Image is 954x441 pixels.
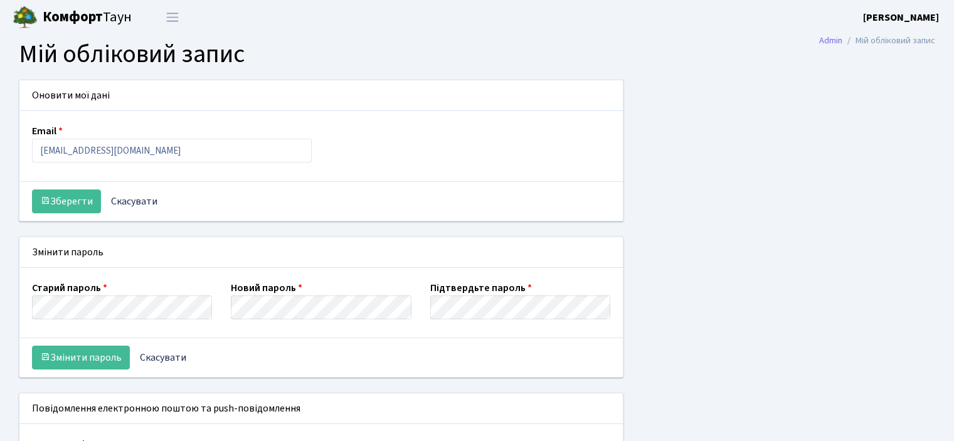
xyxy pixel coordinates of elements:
a: Скасувати [132,346,194,369]
span: Таун [43,7,132,28]
div: Оновити мої дані [19,80,623,111]
li: Мій обліковий запис [842,34,935,48]
div: Повідомлення електронною поштою та push-повідомлення [19,393,623,424]
b: Комфорт [43,7,103,27]
b: [PERSON_NAME] [863,11,939,24]
a: [PERSON_NAME] [863,10,939,25]
label: Старий пароль [32,280,107,295]
div: Змінити пароль [19,237,623,268]
label: Новий пароль [231,280,302,295]
h1: Мій обліковий запис [19,40,935,70]
img: logo.png [13,5,38,30]
label: Підтвердьте пароль [430,280,532,295]
button: Змінити пароль [32,346,130,369]
a: Admin [819,34,842,47]
a: Скасувати [103,189,166,213]
button: Переключити навігацію [157,7,188,28]
button: Зберегти [32,189,101,213]
label: Email [32,124,63,139]
nav: breadcrumb [800,28,954,54]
